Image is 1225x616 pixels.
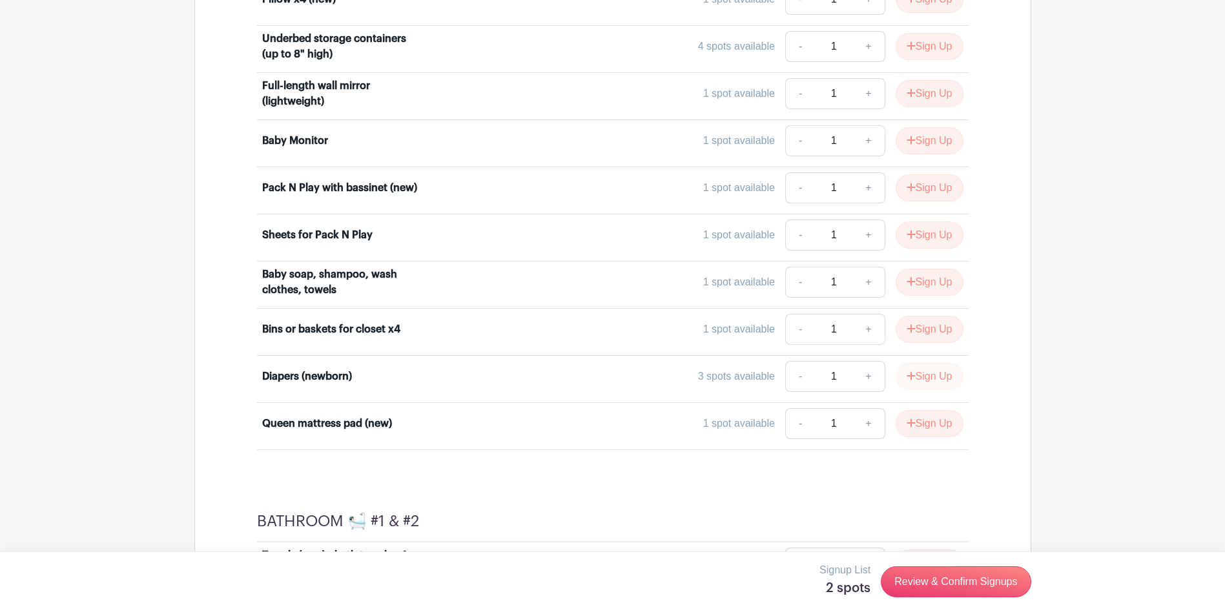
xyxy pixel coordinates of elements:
a: - [785,361,815,392]
a: Review & Confirm Signups [881,566,1031,597]
button: Sign Up [896,80,963,107]
a: - [785,267,815,298]
button: Sign Up [896,549,963,577]
div: Pack N Play with bassinet (new) [262,180,417,196]
a: + [852,78,885,109]
div: 1 spot available [703,86,775,101]
a: - [785,125,815,156]
h4: BATHROOM 🛀🏻 #1 & #2 [257,512,419,531]
button: Sign Up [896,221,963,249]
div: Baby soap, shampoo, wash clothes, towels [262,267,422,298]
div: 1 spot available [703,416,775,431]
div: 1 spot available [703,180,775,196]
a: + [852,125,885,156]
div: 3 spots available [698,369,775,384]
a: - [785,220,815,251]
div: Diapers (newborn) [262,369,352,384]
a: - [785,78,815,109]
div: 1 spot available [703,227,775,243]
button: Sign Up [896,269,963,296]
div: Baby Monitor [262,133,328,149]
h5: 2 spots [819,580,870,596]
a: - [785,172,815,203]
div: Bins or baskets for closet x4 [262,322,400,337]
button: Sign Up [896,33,963,60]
a: - [785,314,815,345]
button: Sign Up [896,363,963,390]
p: Signup List [819,562,870,578]
a: + [852,172,885,203]
button: Sign Up [896,174,963,201]
a: + [852,267,885,298]
a: + [852,220,885,251]
button: Sign Up [896,410,963,437]
div: 4 spots available [698,39,775,54]
a: + [852,361,885,392]
div: Full-length wall mirror (lightweight) [262,78,422,109]
a: - [785,31,815,62]
div: Queen mattress pad (new) [262,416,392,431]
button: Sign Up [896,316,963,343]
a: + [852,314,885,345]
a: + [852,31,885,62]
div: Sheets for Pack N Play [262,227,373,243]
div: Underbed storage containers (up to 8" high) [262,31,422,62]
div: 1 spot available [703,133,775,149]
div: 1 spot available [703,322,775,337]
button: Sign Up [896,127,963,154]
div: Towels (new) - bath towels x4 (Grey) [262,548,422,579]
a: - [785,548,815,579]
a: - [785,408,815,439]
div: 1 spot available [703,274,775,290]
a: + [852,548,885,579]
a: + [852,408,885,439]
